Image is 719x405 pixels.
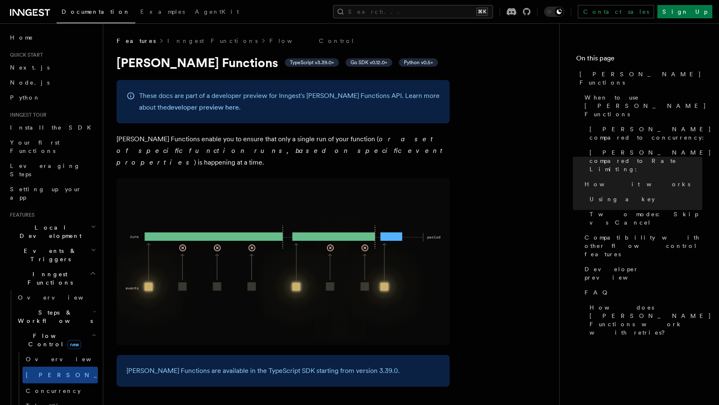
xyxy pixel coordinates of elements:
[7,220,98,243] button: Local Development
[7,270,90,287] span: Inngest Functions
[7,267,98,290] button: Inngest Functions
[195,8,239,15] span: AgentKit
[10,79,50,86] span: Node.js
[7,60,98,75] a: Next.js
[585,233,702,258] span: Compatibility with other flow control features
[586,122,702,145] a: [PERSON_NAME] compared to concurrency:
[7,30,98,45] a: Home
[10,124,96,131] span: Install the SDK
[7,158,98,182] a: Leveraging Steps
[585,288,612,297] span: FAQ
[7,120,98,135] a: Install the SDK
[7,75,98,90] a: Node.js
[10,64,50,71] span: Next.js
[290,59,334,66] span: TypeScript v3.39.0+
[657,5,712,18] a: Sign Up
[22,352,98,367] a: Overview
[7,223,91,240] span: Local Development
[117,37,156,45] span: Features
[590,210,702,227] span: Two modes: Skip vs Cancel
[7,112,47,118] span: Inngest tour
[7,212,35,218] span: Features
[576,67,702,90] a: [PERSON_NAME] Functions
[7,52,43,58] span: Quick start
[15,332,92,348] span: Flow Control
[10,139,60,154] span: Your first Functions
[7,182,98,205] a: Setting up your app
[7,135,98,158] a: Your first Functions
[580,70,702,87] span: [PERSON_NAME] Functions
[117,135,446,166] em: or a set of specific function runs, based on specific event properties
[576,53,702,67] h4: On this page
[585,93,707,118] span: When to use [PERSON_NAME] Functions
[18,294,104,301] span: Overview
[578,5,654,18] a: Contact sales
[7,90,98,105] a: Python
[581,262,702,285] a: Developer preview
[15,308,93,325] span: Steps & Workflows
[167,103,239,111] a: developer preview here
[586,145,702,177] a: [PERSON_NAME] compared to Rate Limiting:
[135,2,190,22] a: Examples
[167,37,258,45] a: Inngest Functions
[586,300,702,340] a: How does [PERSON_NAME] Functions work with retries?
[62,8,130,15] span: Documentation
[333,5,493,18] button: Search...⌘K
[581,230,702,262] a: Compatibility with other flow control features
[10,94,40,101] span: Python
[117,178,450,345] img: Singleton Functions only process one run at a time.
[590,125,712,142] span: [PERSON_NAME] compared to concurrency:
[585,180,690,188] span: How it works
[581,285,702,300] a: FAQ
[15,328,98,352] button: Flow Controlnew
[10,186,82,201] span: Setting up your app
[127,365,440,377] p: [PERSON_NAME] Functions are available in the TypeScript SDK starting from version 3.39.0.
[7,247,91,263] span: Events & Triggers
[586,192,702,207] a: Using a key
[590,148,712,173] span: [PERSON_NAME] compared to Rate Limiting:
[351,59,387,66] span: Go SDK v0.12.0+
[190,2,244,22] a: AgentKit
[590,195,655,203] span: Using a key
[57,2,135,23] a: Documentation
[10,162,80,177] span: Leveraging Steps
[67,340,81,349] span: new
[10,33,33,42] span: Home
[15,305,98,328] button: Steps & Workflows
[476,7,488,16] kbd: ⌘K
[586,207,702,230] a: Two modes: Skip vs Cancel
[7,243,98,267] button: Events & Triggers
[581,90,702,122] a: When to use [PERSON_NAME] Functions
[26,387,81,394] span: Concurrency
[581,177,702,192] a: How it works
[117,133,450,168] p: [PERSON_NAME] Functions enable you to ensure that only a single run of your function ( ) is happe...
[26,372,148,378] span: [PERSON_NAME]
[117,55,450,70] h1: [PERSON_NAME] Functions
[22,383,98,398] a: Concurrency
[404,59,433,66] span: Python v0.5+
[585,265,702,282] span: Developer preview
[15,290,98,305] a: Overview
[139,90,440,113] p: These docs are part of a developer preview for Inngest's [PERSON_NAME] Functions API. Learn more ...
[269,37,355,45] a: Flow Control
[544,7,564,17] button: Toggle dark mode
[26,356,112,362] span: Overview
[590,303,712,337] span: How does [PERSON_NAME] Functions work with retries?
[140,8,185,15] span: Examples
[22,367,98,383] a: [PERSON_NAME]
